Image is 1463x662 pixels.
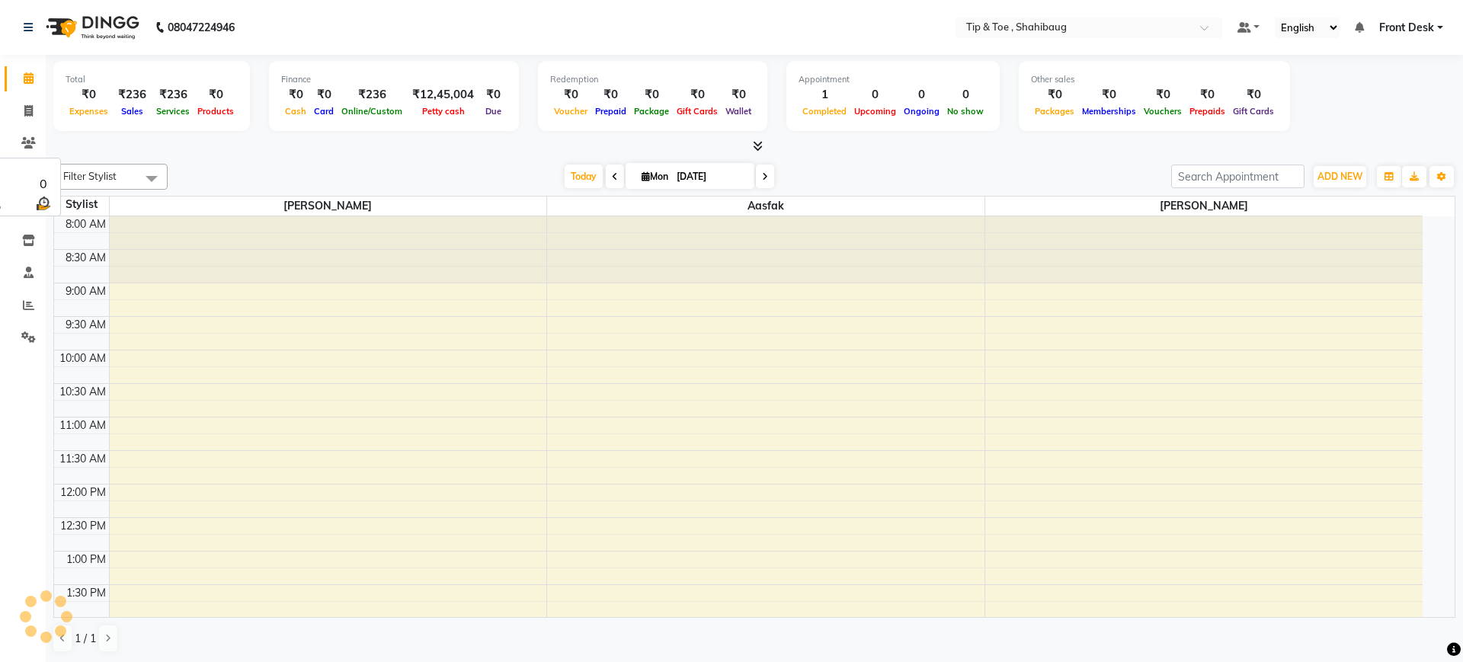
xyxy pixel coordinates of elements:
[1229,106,1278,117] span: Gift Cards
[34,193,53,213] img: wait_time.png
[591,86,630,104] div: ₹0
[1171,165,1305,188] input: Search Appointment
[638,171,672,182] span: Mon
[1078,106,1140,117] span: Memberships
[799,86,850,104] div: 1
[54,197,109,213] div: Stylist
[281,86,310,104] div: ₹0
[310,106,338,117] span: Card
[406,86,480,104] div: ₹12,45,004
[985,197,1423,216] span: [PERSON_NAME]
[799,73,988,86] div: Appointment
[547,197,984,216] span: Aasfak
[591,106,630,117] span: Prepaid
[57,485,109,500] div: 12:00 PM
[152,86,194,104] div: ₹236
[943,106,988,117] span: No show
[62,216,109,232] div: 8:00 AM
[57,518,109,534] div: 12:30 PM
[39,6,143,49] img: logo
[722,86,755,104] div: ₹0
[1078,86,1140,104] div: ₹0
[168,6,235,49] b: 08047224946
[75,631,96,647] span: 1 / 1
[850,106,900,117] span: Upcoming
[630,106,673,117] span: Package
[56,350,109,366] div: 10:00 AM
[1186,86,1229,104] div: ₹0
[63,585,109,601] div: 1:30 PM
[66,106,112,117] span: Expenses
[62,283,109,299] div: 9:00 AM
[62,250,109,266] div: 8:30 AM
[418,106,469,117] span: Petty cash
[152,106,194,117] span: Services
[1186,106,1229,117] span: Prepaids
[112,86,152,104] div: ₹236
[550,106,591,117] span: Voucher
[1031,106,1078,117] span: Packages
[281,73,507,86] div: Finance
[338,86,406,104] div: ₹236
[482,106,505,117] span: Due
[338,106,406,117] span: Online/Custom
[1031,86,1078,104] div: ₹0
[66,73,238,86] div: Total
[1379,20,1434,36] span: Front Desk
[1314,166,1366,187] button: ADD NEW
[1229,86,1278,104] div: ₹0
[550,86,591,104] div: ₹0
[900,106,943,117] span: Ongoing
[63,552,109,568] div: 1:00 PM
[310,86,338,104] div: ₹0
[480,86,507,104] div: ₹0
[900,86,943,104] div: 0
[673,86,722,104] div: ₹0
[110,197,547,216] span: [PERSON_NAME]
[672,165,748,188] input: 2025-09-01
[66,86,112,104] div: ₹0
[56,417,109,433] div: 11:00 AM
[63,170,117,182] span: Filter Stylist
[1317,171,1362,182] span: ADD NEW
[1031,73,1278,86] div: Other sales
[56,451,109,467] div: 11:30 AM
[722,106,755,117] span: Wallet
[34,175,53,193] div: 0
[799,106,850,117] span: Completed
[673,106,722,117] span: Gift Cards
[194,106,238,117] span: Products
[1140,86,1186,104] div: ₹0
[565,165,603,188] span: Today
[850,86,900,104] div: 0
[56,384,109,400] div: 10:30 AM
[943,86,988,104] div: 0
[630,86,673,104] div: ₹0
[117,106,147,117] span: Sales
[281,106,310,117] span: Cash
[62,317,109,333] div: 9:30 AM
[550,73,755,86] div: Redemption
[1140,106,1186,117] span: Vouchers
[194,86,238,104] div: ₹0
